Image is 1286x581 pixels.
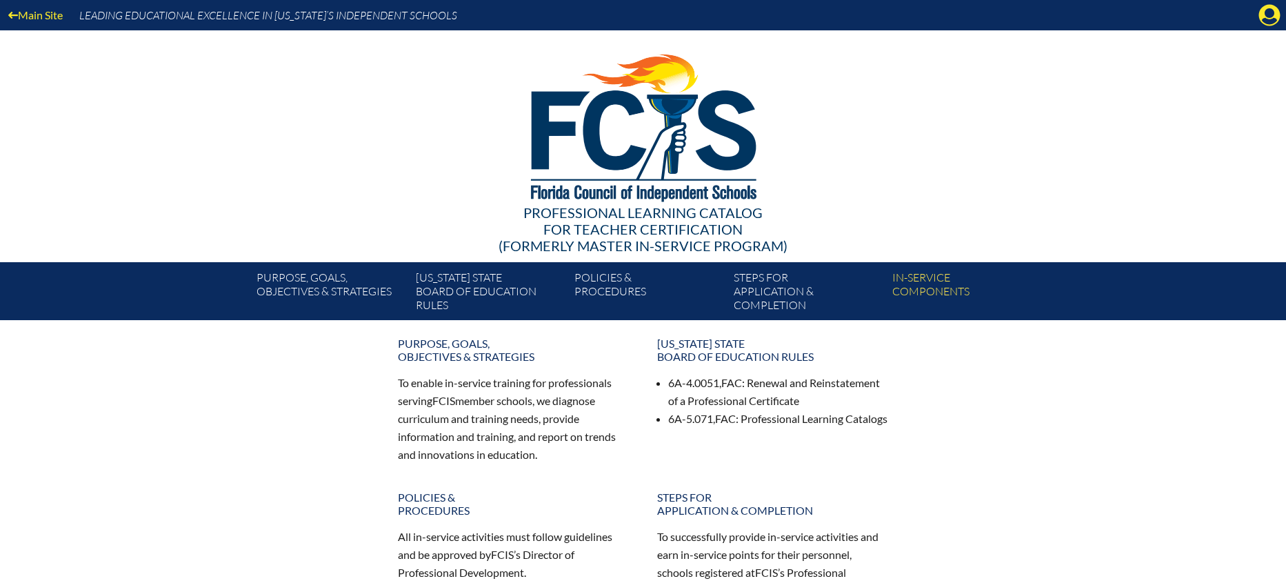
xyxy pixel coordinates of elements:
span: FCIS [491,548,514,561]
span: FCIS [755,566,778,579]
p: To enable in-service training for professionals serving member schools, we diagnose curriculum an... [398,374,630,463]
img: FCISlogo221.eps [501,30,785,219]
a: Steps forapplication & completion [728,268,887,320]
a: [US_STATE] StateBoard of Education rules [649,331,897,368]
a: Steps forapplication & completion [649,485,897,522]
a: In-servicecomponents [887,268,1045,320]
li: 6A-4.0051, : Renewal and Reinstatement of a Professional Certificate [668,374,889,410]
a: [US_STATE] StateBoard of Education rules [410,268,569,320]
span: FCIS [432,394,455,407]
span: for Teacher Certification [543,221,743,237]
a: Policies &Procedures [569,268,727,320]
svg: Manage account [1258,4,1280,26]
li: 6A-5.071, : Professional Learning Catalogs [668,410,889,428]
span: FAC [715,412,736,425]
a: Main Site [3,6,68,24]
span: FAC [721,376,742,389]
a: Policies &Procedures [390,485,638,522]
a: Purpose, goals,objectives & strategies [251,268,410,320]
a: Purpose, goals,objectives & strategies [390,331,638,368]
div: Professional Learning Catalog (formerly Master In-service Program) [246,204,1041,254]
